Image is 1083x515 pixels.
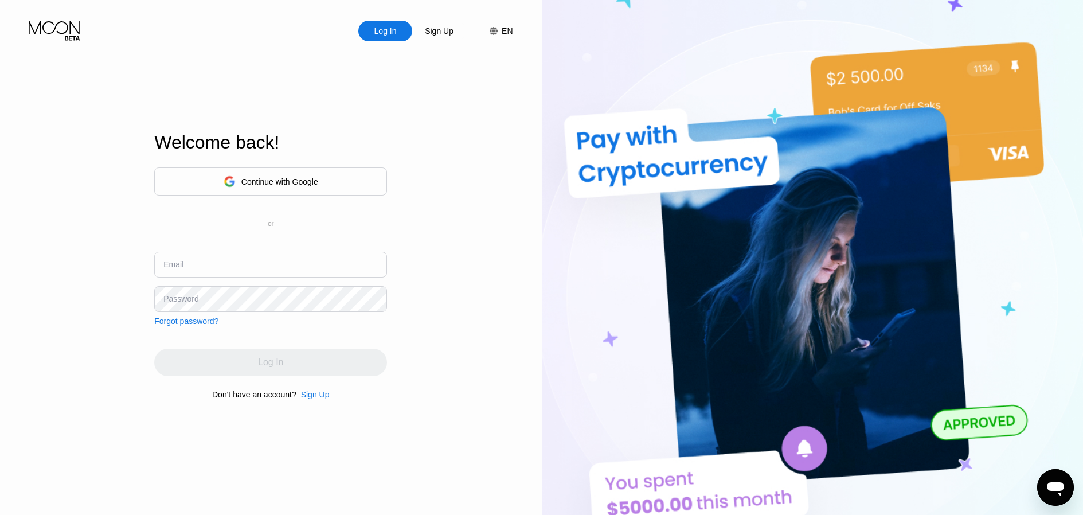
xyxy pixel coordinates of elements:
[241,177,318,186] div: Continue with Google
[358,21,412,41] div: Log In
[1037,469,1074,506] iframe: Button to launch messaging window
[163,260,183,269] div: Email
[268,220,274,228] div: or
[212,390,296,399] div: Don't have an account?
[373,25,398,37] div: Log In
[154,317,218,326] div: Forgot password?
[412,21,466,41] div: Sign Up
[154,132,387,153] div: Welcome back!
[296,390,330,399] div: Sign Up
[163,294,198,303] div: Password
[154,167,387,196] div: Continue with Google
[424,25,455,37] div: Sign Up
[478,21,513,41] div: EN
[502,26,513,36] div: EN
[301,390,330,399] div: Sign Up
